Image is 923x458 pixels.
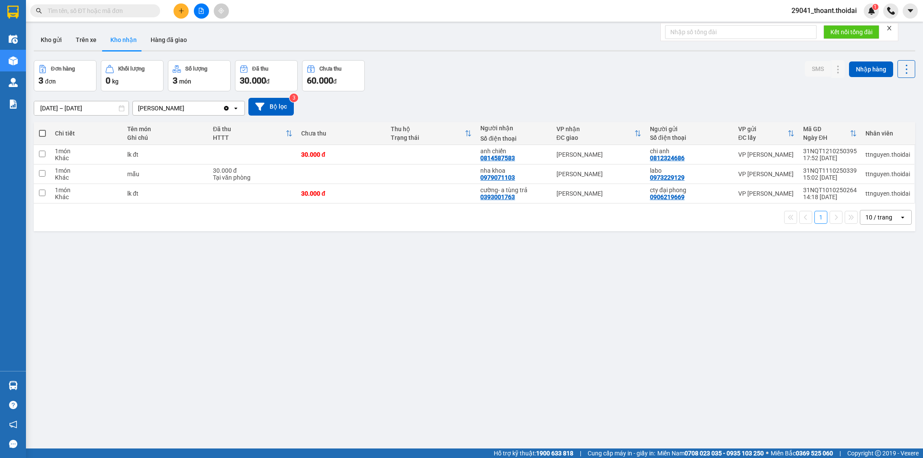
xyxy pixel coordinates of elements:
div: Thu hộ [391,126,465,132]
span: copyright [875,450,881,456]
input: Tìm tên, số ĐT hoặc mã đơn [48,6,150,16]
span: | [839,448,841,458]
div: 30.000 đ [301,190,382,197]
span: plus [178,8,184,14]
div: HTTT [213,134,286,141]
button: Kết nối tổng đài [823,25,879,39]
div: [PERSON_NAME] [556,151,641,158]
div: Số điện thoại [480,135,548,142]
th: Toggle SortBy [734,122,799,145]
button: Chưa thu60.000đ [302,60,365,91]
span: 30.000 [240,75,266,86]
div: Khác [55,194,119,200]
span: search [36,8,42,14]
img: icon-new-feature [868,7,875,15]
span: 1 [874,4,877,10]
div: Mã GD [803,126,850,132]
div: [PERSON_NAME] [556,171,641,177]
span: Miền Bắc [771,448,833,458]
div: ĐC giao [556,134,634,141]
div: VP [PERSON_NAME] [738,190,794,197]
div: Chưa thu [301,130,382,137]
div: Trạng thái [391,134,465,141]
div: labo [650,167,730,174]
div: VP [PERSON_NAME] [738,171,794,177]
div: Nhân viên [865,130,910,137]
th: Toggle SortBy [386,122,476,145]
span: 0 [106,75,110,86]
div: lk đt [127,151,204,158]
button: plus [174,3,189,19]
span: Cung cấp máy in - giấy in: [588,448,655,458]
div: Người nhận [480,125,548,132]
div: nha khoa [480,167,548,174]
img: warehouse-icon [9,56,18,65]
button: file-add [194,3,209,19]
img: solution-icon [9,100,18,109]
span: question-circle [9,401,17,409]
div: 31NQT1010250264 [803,187,857,194]
div: Tại văn phòng [213,174,293,181]
div: Đã thu [213,126,286,132]
div: Khác [55,155,119,161]
div: 31NQT1210250395 [803,148,857,155]
div: Chi tiết [55,130,119,137]
img: warehouse-icon [9,381,18,390]
div: anh chiến [480,148,548,155]
button: Bộ lọc [248,98,294,116]
button: Trên xe [69,29,103,50]
div: chi anh [650,148,730,155]
div: VP nhận [556,126,634,132]
span: đ [333,78,337,85]
sup: 3 [289,94,298,102]
div: 30.000 đ [301,151,382,158]
img: warehouse-icon [9,78,18,87]
div: VP gửi [738,126,788,132]
span: close [886,25,892,31]
div: Số lượng [185,66,207,72]
span: 29041_thoant.thoidai [785,5,864,16]
div: ttnguyen.thoidai [865,151,910,158]
button: 1 [814,211,827,224]
span: message [9,440,17,448]
strong: 0708 023 035 - 0935 103 250 [685,450,764,457]
img: phone-icon [887,7,895,15]
div: 17:52 [DATE] [803,155,857,161]
span: Kết nối tổng đài [830,27,872,37]
span: 3 [39,75,43,86]
div: [PERSON_NAME] [556,190,641,197]
div: Số điện thoại [650,134,730,141]
button: Khối lượng0kg [101,60,164,91]
span: món [179,78,191,85]
span: caret-down [907,7,914,15]
span: 60.000 [307,75,333,86]
div: 10 / trang [865,213,892,222]
span: notification [9,420,17,429]
div: 0906219669 [650,194,685,200]
div: cường- a tùng trả [480,187,548,194]
div: ttnguyen.thoidai [865,190,910,197]
img: warehouse-icon [9,35,18,44]
svg: Clear value [223,105,230,112]
div: 1 món [55,148,119,155]
button: Hàng đã giao [144,29,194,50]
div: 30.000 đ [213,167,293,174]
div: VP [PERSON_NAME] [738,151,794,158]
div: 15:02 [DATE] [803,174,857,181]
button: SMS [805,61,831,77]
div: 31NQT1110250339 [803,167,857,174]
span: file-add [198,8,204,14]
div: cty đại phong [650,187,730,194]
th: Toggle SortBy [799,122,861,145]
div: Chưa thu [319,66,341,72]
div: 0814587583 [480,155,515,161]
div: Khối lượng [118,66,145,72]
div: 0973229129 [650,174,685,181]
div: Người gửi [650,126,730,132]
svg: open [232,105,239,112]
strong: 1900 633 818 [536,450,573,457]
div: 1 món [55,187,119,194]
span: 3 [173,75,177,86]
button: aim [214,3,229,19]
button: Đơn hàng3đơn [34,60,96,91]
